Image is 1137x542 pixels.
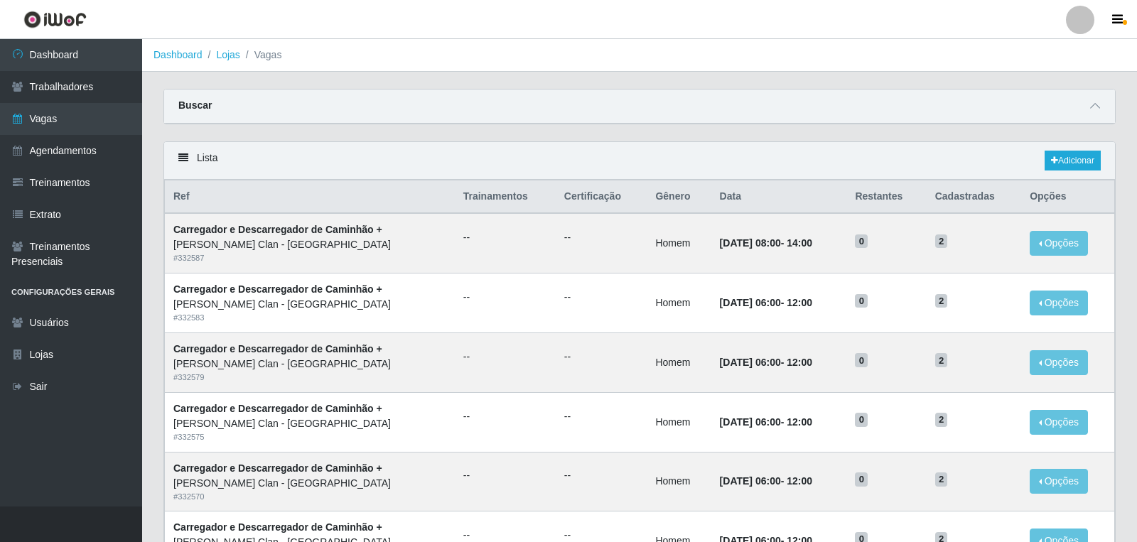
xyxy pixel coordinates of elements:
a: Lojas [216,49,239,60]
div: [PERSON_NAME] Clan - [GEOGRAPHIC_DATA] [173,297,446,312]
th: Ref [165,180,455,214]
span: 0 [855,294,868,308]
strong: - [720,416,812,428]
span: 0 [855,472,868,487]
strong: Carregador e Descarregador de Caminhão + [173,224,382,235]
ul: -- [463,409,547,424]
button: Opções [1030,469,1088,494]
time: 12:00 [787,475,812,487]
a: Dashboard [153,49,203,60]
time: 12:00 [787,357,812,368]
span: 0 [855,234,868,249]
img: CoreUI Logo [23,11,87,28]
td: Homem [647,332,711,392]
strong: - [720,237,812,249]
strong: Carregador e Descarregador de Caminhão + [173,521,382,533]
th: Trainamentos [455,180,556,214]
div: [PERSON_NAME] Clan - [GEOGRAPHIC_DATA] [173,416,446,431]
td: Homem [647,452,711,511]
ul: -- [564,468,639,483]
span: 2 [935,353,948,367]
strong: Carregador e Descarregador de Caminhão + [173,283,382,295]
div: # 332579 [173,372,446,384]
div: # 332575 [173,431,446,443]
strong: Carregador e Descarregador de Caminhão + [173,403,382,414]
time: [DATE] 06:00 [720,416,781,428]
div: [PERSON_NAME] Clan - [GEOGRAPHIC_DATA] [173,237,446,252]
strong: Carregador e Descarregador de Caminhão + [173,462,382,474]
li: Vagas [240,48,282,63]
span: 0 [855,353,868,367]
ul: -- [564,409,639,424]
th: Cadastradas [927,180,1021,214]
time: 12:00 [787,416,812,428]
strong: Carregador e Descarregador de Caminhão + [173,343,382,354]
time: [DATE] 08:00 [720,237,781,249]
span: 2 [935,472,948,487]
div: [PERSON_NAME] Clan - [GEOGRAPHIC_DATA] [173,476,446,491]
th: Data [711,180,847,214]
strong: - [720,475,812,487]
ul: -- [564,290,639,305]
div: Lista [164,142,1115,180]
th: Gênero [647,180,711,214]
button: Opções [1030,350,1088,375]
td: Homem [647,392,711,452]
button: Opções [1030,410,1088,435]
span: 2 [935,294,948,308]
strong: Buscar [178,99,212,111]
ul: -- [463,290,547,305]
span: 2 [935,234,948,249]
button: Opções [1030,231,1088,256]
td: Homem [647,213,711,273]
ul: -- [463,349,547,364]
div: [PERSON_NAME] Clan - [GEOGRAPHIC_DATA] [173,357,446,372]
nav: breadcrumb [142,39,1137,72]
th: Certificação [556,180,647,214]
strong: - [720,357,812,368]
time: [DATE] 06:00 [720,297,781,308]
span: 2 [935,413,948,427]
th: Opções [1021,180,1114,214]
td: Homem [647,273,711,333]
div: # 332587 [173,252,446,264]
time: 12:00 [787,297,812,308]
ul: -- [564,230,639,245]
th: Restantes [846,180,926,214]
a: Adicionar [1045,151,1101,170]
ul: -- [463,468,547,483]
strong: - [720,297,812,308]
ul: -- [463,230,547,245]
div: # 332583 [173,312,446,324]
span: 0 [855,413,868,427]
button: Opções [1030,291,1088,315]
time: 14:00 [787,237,812,249]
ul: -- [564,349,639,364]
div: # 332570 [173,491,446,503]
time: [DATE] 06:00 [720,357,781,368]
time: [DATE] 06:00 [720,475,781,487]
